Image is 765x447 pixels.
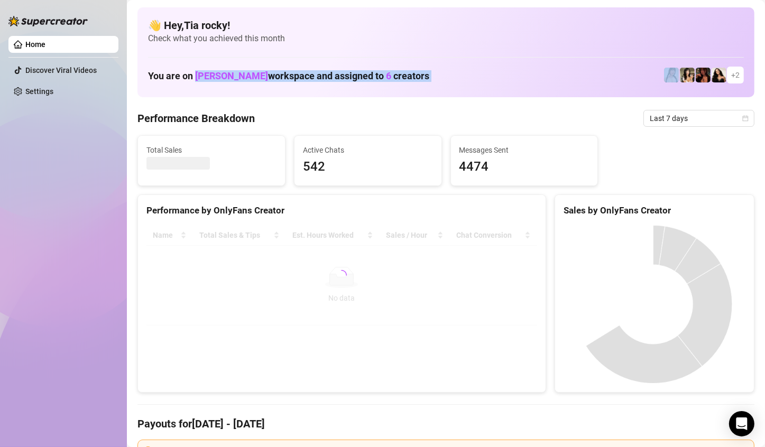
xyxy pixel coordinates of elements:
a: Settings [25,87,53,96]
span: 542 [303,157,433,177]
span: Total Sales [146,144,276,156]
div: Sales by OnlyFans Creator [564,203,745,218]
span: 4474 [459,157,589,177]
span: Last 7 days [650,110,748,126]
span: 6 [386,70,391,81]
h1: You are on workspace and assigned to creators [148,70,429,82]
span: loading [334,268,349,283]
h4: Payouts for [DATE] - [DATE] [137,416,754,431]
span: Active Chats [303,144,433,156]
div: Open Intercom Messenger [729,411,754,436]
img: Candylion [680,68,695,82]
h4: 👋 Hey, Tia rocky ! [148,18,744,33]
img: steph [696,68,711,82]
span: calendar [742,115,749,122]
a: Home [25,40,45,49]
div: Performance by OnlyFans Creator [146,203,537,218]
span: Messages Sent [459,144,589,156]
img: cyber [664,68,679,82]
span: Check what you achieved this month [148,33,744,44]
span: + 2 [731,69,740,81]
a: Discover Viral Videos [25,66,97,74]
img: logo-BBDzfeDw.svg [8,16,88,26]
span: [PERSON_NAME] [195,70,268,81]
h4: Performance Breakdown [137,111,255,126]
img: mads [712,68,726,82]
